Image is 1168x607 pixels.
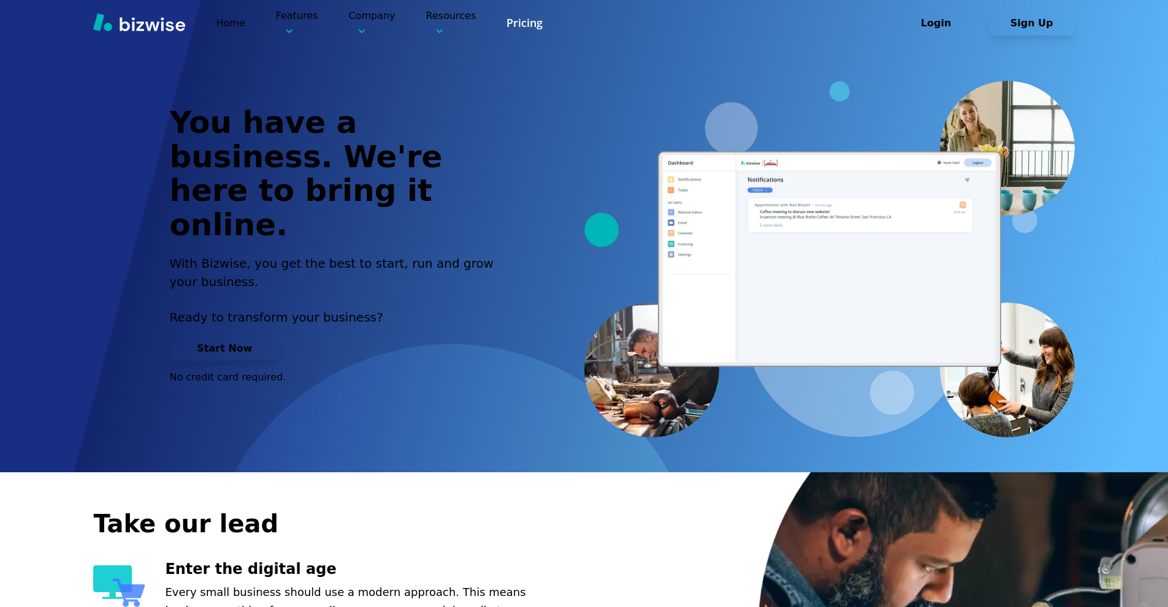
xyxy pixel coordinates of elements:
[169,254,508,291] h2: With Bizwise, you get the best to start, run and grow your business.
[989,11,1075,36] button: Sign Up
[893,11,979,36] button: Login
[989,17,1075,29] a: Sign Up
[506,15,543,31] a: Pricing
[276,9,318,37] p: Features
[893,17,989,29] a: Login
[169,336,280,361] button: Start Now
[216,17,245,29] a: Home
[348,9,395,37] p: Company
[93,565,145,607] img: Enter the digital age Icon
[165,559,553,579] h3: Enter the digital age
[169,308,508,326] p: Ready to transform your business?
[169,342,280,354] a: Start Now
[93,507,1013,540] h2: Take our lead
[93,13,185,31] img: Bizwise Logo
[169,371,508,384] p: No credit card required.
[426,9,476,37] p: Resources
[169,106,508,242] h1: You have a business. We're here to bring it online.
